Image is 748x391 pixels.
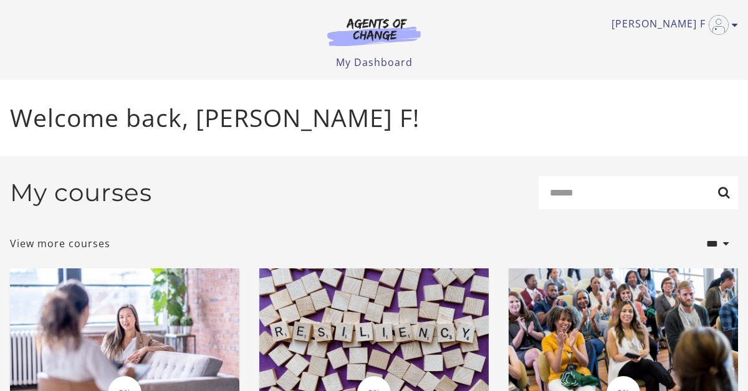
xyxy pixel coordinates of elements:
a: View more courses [10,236,110,251]
h2: My courses [10,178,152,207]
a: Toggle menu [611,15,732,35]
p: Welcome back, [PERSON_NAME] F! [10,100,738,136]
img: Agents of Change Logo [314,17,434,46]
a: My Dashboard [336,55,413,69]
